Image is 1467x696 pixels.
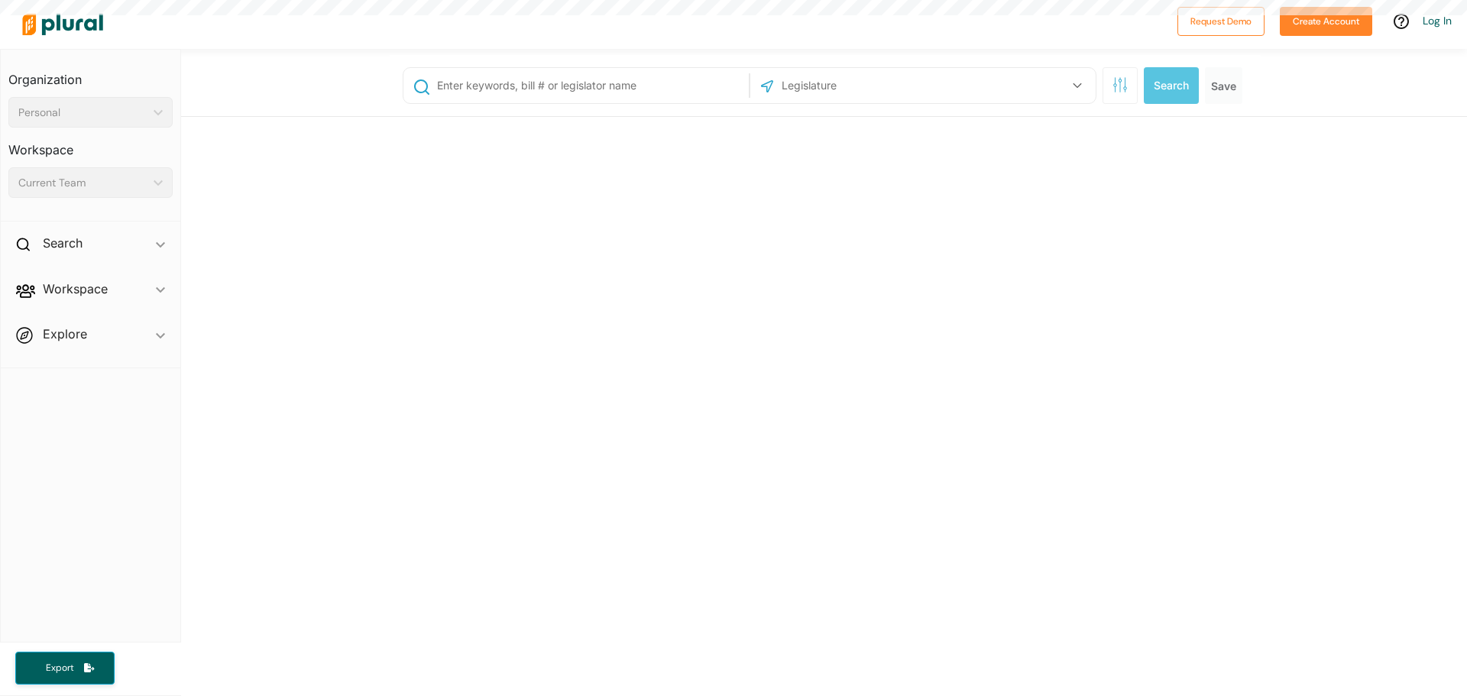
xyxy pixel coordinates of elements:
[18,175,147,191] div: Current Team
[1177,7,1265,36] button: Request Demo
[1144,67,1199,104] button: Search
[436,71,745,100] input: Enter keywords, bill # or legislator name
[43,235,83,251] h2: Search
[1280,7,1372,36] button: Create Account
[1205,67,1242,104] button: Save
[8,128,173,161] h3: Workspace
[1177,12,1265,28] a: Request Demo
[1280,12,1372,28] a: Create Account
[8,57,173,91] h3: Organization
[18,105,147,121] div: Personal
[1112,77,1128,90] span: Search Filters
[15,652,115,685] button: Export
[780,71,944,100] input: Legislature
[1423,14,1452,28] a: Log In
[35,662,84,675] span: Export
